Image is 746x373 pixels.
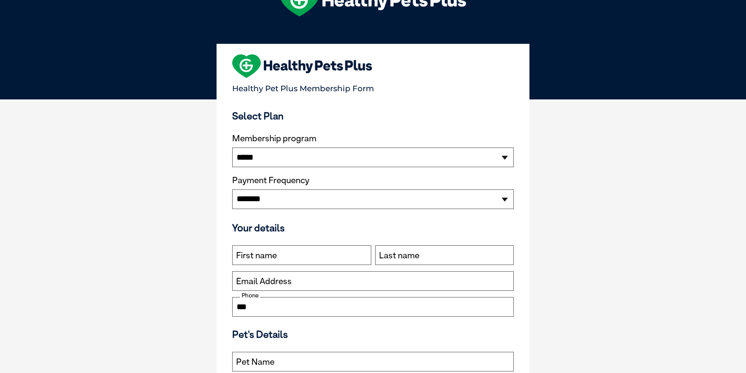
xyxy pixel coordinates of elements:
[232,80,514,93] p: Healthy Pet Plus Membership Form
[232,222,514,234] h3: Your details
[232,175,309,186] label: Payment Frequency
[229,328,517,340] h3: Pet's Details
[379,250,419,261] label: Last name
[232,110,514,122] h3: Select Plan
[236,250,277,261] label: First name
[236,276,292,287] label: Email Address
[232,54,372,78] img: heart-shape-hpp-logo-large.png
[232,133,514,144] label: Membership program
[240,292,260,299] label: Phone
